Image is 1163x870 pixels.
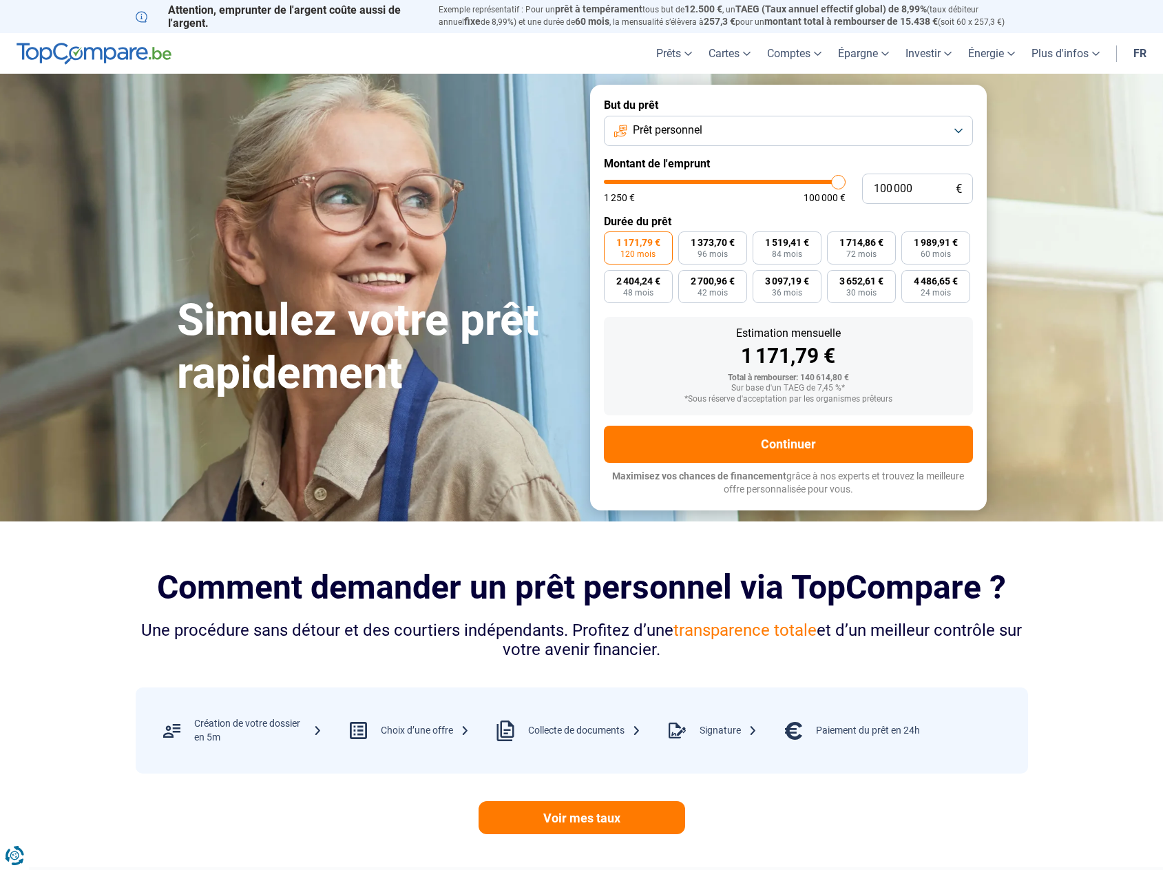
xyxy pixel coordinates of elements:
[620,250,656,258] span: 120 mois
[136,621,1028,661] div: Une procédure sans détour et des courtiers indépendants. Profitez d’une et d’un meilleur contrôle...
[615,384,962,393] div: Sur base d'un TAEG de 7,45 %*
[615,328,962,339] div: Estimation mensuelle
[604,157,973,170] label: Montant de l'emprunt
[691,238,735,247] span: 1 373,70 €
[194,717,322,744] div: Création de votre dossier en 5m
[136,3,422,30] p: Attention, emprunter de l'argent coûte aussi de l'argent.
[765,276,809,286] span: 3 097,19 €
[673,621,817,640] span: transparence totale
[846,289,877,297] span: 30 mois
[439,3,1028,28] p: Exemple représentatif : Pour un tous but de , un (taux débiteur annuel de 8,99%) et une durée de ...
[921,250,951,258] span: 60 mois
[1023,33,1108,74] a: Plus d'infos
[764,16,938,27] span: montant total à rembourser de 15.438 €
[816,724,920,738] div: Paiement du prêt en 24h
[177,294,574,400] h1: Simulez votre prêt rapidement
[479,801,685,834] a: Voir mes taux
[604,116,973,146] button: Prêt personnel
[381,724,470,738] div: Choix d’une offre
[612,470,786,481] span: Maximisez vos chances de financement
[839,238,883,247] span: 1 714,86 €
[700,724,757,738] div: Signature
[464,16,481,27] span: fixe
[604,470,973,497] p: grâce à nos experts et trouvez la meilleure offre personnalisée pour vous.
[698,250,728,258] span: 96 mois
[804,193,846,203] span: 100 000 €
[735,3,927,14] span: TAEG (Taux annuel effectif global) de 8,99%
[555,3,642,14] span: prêt à tempérament
[615,395,962,404] div: *Sous réserve d'acceptation par les organismes prêteurs
[648,33,700,74] a: Prêts
[575,16,609,27] span: 60 mois
[839,276,883,286] span: 3 652,61 €
[846,250,877,258] span: 72 mois
[604,215,973,228] label: Durée du prêt
[772,250,802,258] span: 84 mois
[914,276,958,286] span: 4 486,65 €
[17,43,171,65] img: TopCompare
[914,238,958,247] span: 1 989,91 €
[604,99,973,112] label: But du prêt
[700,33,759,74] a: Cartes
[956,183,962,195] span: €
[604,193,635,203] span: 1 250 €
[615,346,962,366] div: 1 171,79 €
[960,33,1023,74] a: Énergie
[897,33,960,74] a: Investir
[136,568,1028,606] h2: Comment demander un prêt personnel via TopCompare ?
[623,289,653,297] span: 48 mois
[698,289,728,297] span: 42 mois
[684,3,722,14] span: 12.500 €
[633,123,702,138] span: Prêt personnel
[615,373,962,383] div: Total à rembourser: 140 614,80 €
[691,276,735,286] span: 2 700,96 €
[759,33,830,74] a: Comptes
[616,238,660,247] span: 1 171,79 €
[604,426,973,463] button: Continuer
[830,33,897,74] a: Épargne
[528,724,641,738] div: Collecte de documents
[1125,33,1155,74] a: fr
[616,276,660,286] span: 2 404,24 €
[704,16,735,27] span: 257,3 €
[772,289,802,297] span: 36 mois
[765,238,809,247] span: 1 519,41 €
[921,289,951,297] span: 24 mois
